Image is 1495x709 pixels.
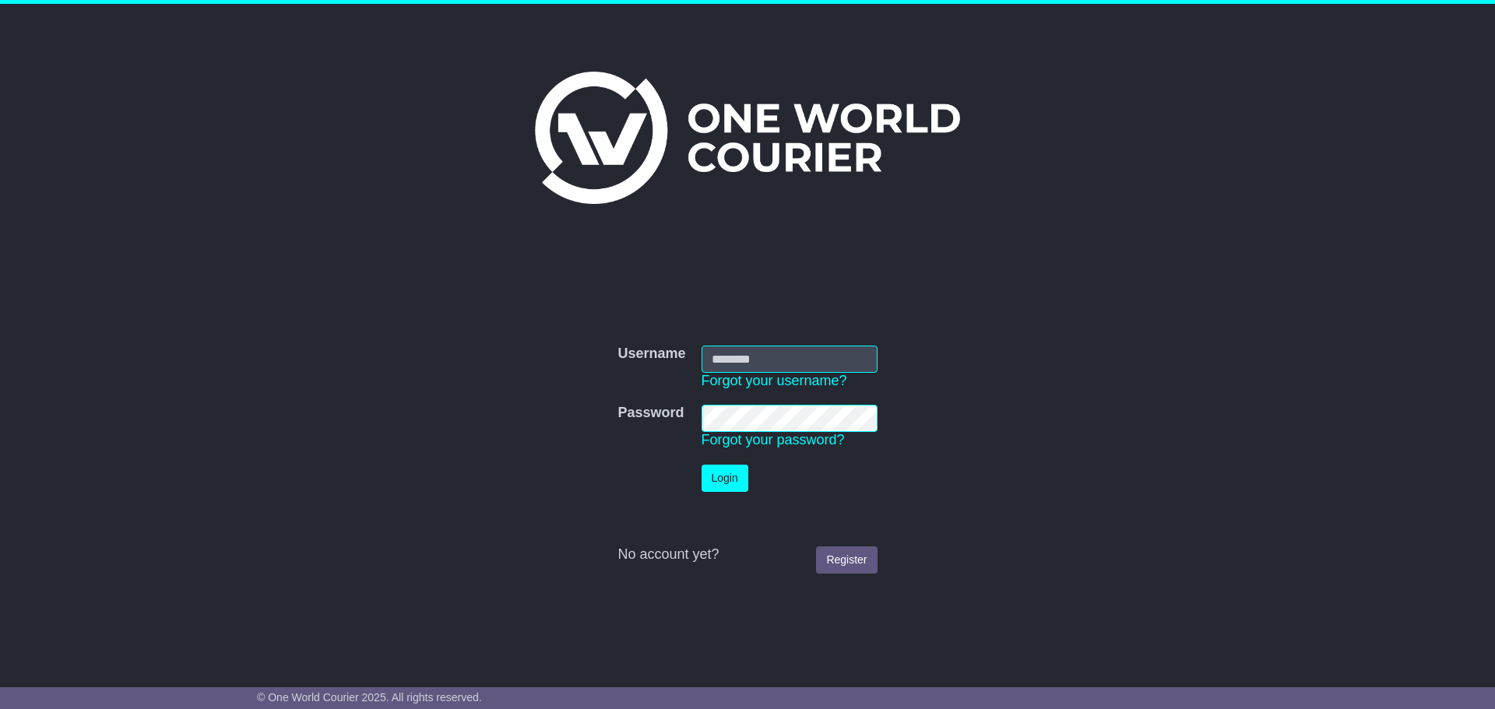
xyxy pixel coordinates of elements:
label: Username [617,346,685,363]
div: No account yet? [617,546,877,563]
img: One World [535,72,960,204]
button: Login [702,465,748,492]
span: © One World Courier 2025. All rights reserved. [257,691,482,704]
a: Register [816,546,877,574]
a: Forgot your username? [702,373,847,388]
a: Forgot your password? [702,432,845,448]
label: Password [617,405,684,422]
